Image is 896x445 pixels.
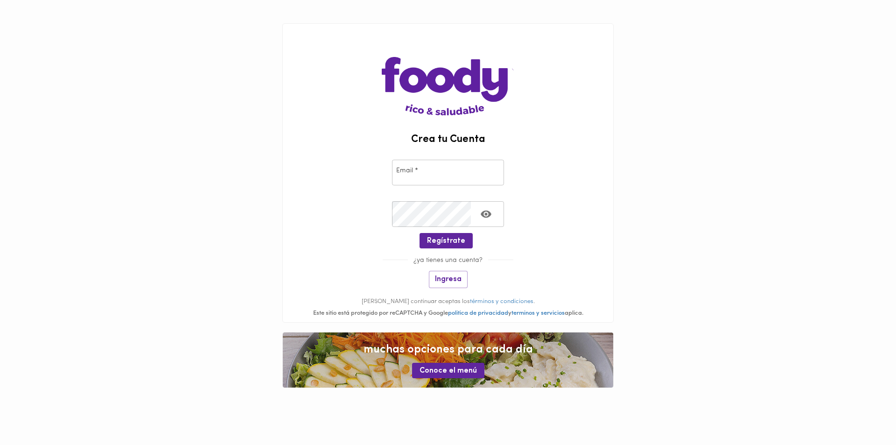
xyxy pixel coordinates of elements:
iframe: Messagebird Livechat Widget [842,391,887,436]
button: Conoce el menú [412,363,484,378]
h2: Crea tu Cuenta [283,134,613,145]
span: muchas opciones para cada día [292,342,604,358]
span: ¿ya tienes una cuenta? [408,257,488,264]
div: Este sitio está protegido por reCAPTCHA y Google y aplica. [283,309,613,318]
a: términos y condiciones [470,298,533,304]
img: logo-main-page.png [382,24,514,115]
a: politica de privacidad [448,310,508,316]
a: terminos y servicios [511,310,565,316]
input: pepitoperez@gmail.com [392,160,504,185]
p: [PERSON_NAME] continuar aceptas los . [283,297,613,306]
span: Regístrate [427,237,465,246]
span: Ingresa [435,275,462,284]
button: Toggle password visibility [475,203,497,226]
button: Regístrate [420,233,473,248]
span: Conoce el menú [420,367,477,375]
button: Ingresa [429,271,468,288]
